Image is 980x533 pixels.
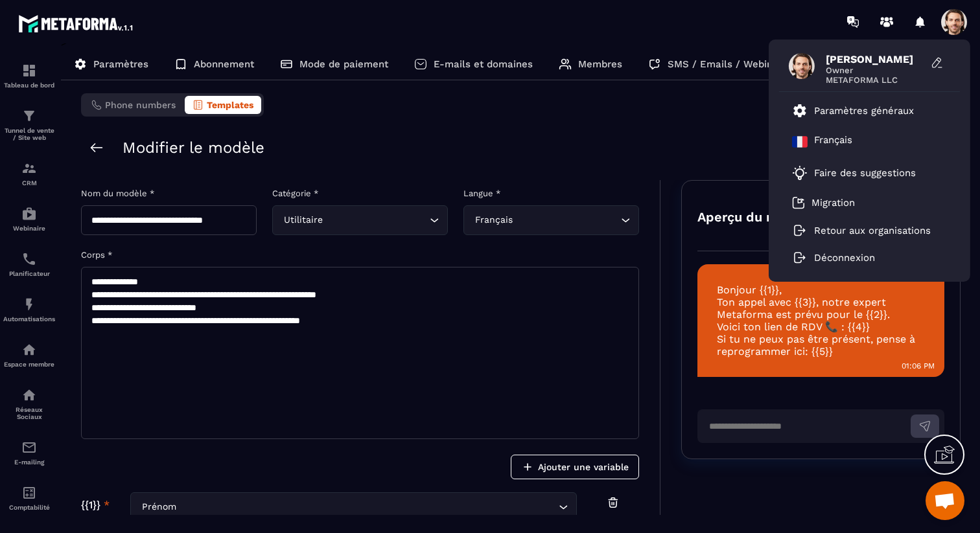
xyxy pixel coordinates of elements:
[792,165,931,181] a: Faire des suggestions
[93,58,148,70] p: Paramètres
[21,342,37,357] img: automations
[272,188,318,198] label: Catégorie *
[811,197,855,209] p: Migration
[3,82,55,89] p: Tableau de bord
[668,58,796,70] p: SMS / Emails / Webinaires
[926,481,964,520] a: Ouvrir le chat
[18,12,135,35] img: logo
[463,188,500,198] label: Langue *
[21,161,37,176] img: formation
[826,53,923,65] span: [PERSON_NAME]
[185,96,261,114] button: Templates
[21,251,37,267] img: scheduler
[472,213,515,227] span: Français
[3,459,55,466] p: E-mailing
[105,100,176,110] span: Phone numbers
[3,430,55,475] a: emailemailE-mailing
[272,205,448,235] div: Search for option
[3,315,55,323] p: Automatisations
[578,58,622,70] p: Membres
[122,139,264,157] h2: Modifier le modèle
[299,58,388,70] p: Mode de paiement
[814,105,914,117] p: Paramètres généraux
[3,151,55,196] a: formationformationCRM
[281,213,325,227] span: Utilitaire
[179,500,555,514] input: Search for option
[21,485,37,501] img: accountant
[3,332,55,378] a: automationsautomationsEspace membre
[792,103,914,119] a: Paramètres généraux
[814,225,931,236] p: Retour aux organisations
[826,65,923,75] span: Owner
[21,63,37,78] img: formation
[3,127,55,141] p: Tunnel de vente / Site web
[463,205,639,235] div: Search for option
[207,100,253,110] span: Templates
[515,213,618,227] input: Search for option
[511,455,639,479] button: Ajouter une variable
[21,297,37,312] img: automations
[3,196,55,242] a: automationsautomationsWebinaire
[3,378,55,430] a: social-networksocial-networkRéseaux Sociaux
[814,252,875,264] p: Déconnexion
[21,108,37,124] img: formation
[81,499,100,511] span: {{1}}
[3,287,55,332] a: automationsautomationsAutomatisations
[792,225,931,236] a: Retour aux organisations
[84,96,183,114] button: Phone numbers
[3,361,55,368] p: Espace membre
[3,225,55,232] p: Webinaire
[3,406,55,420] p: Réseaux Sociaux
[814,167,916,179] p: Faire des suggestions
[130,492,577,522] div: Search for option
[3,504,55,511] p: Comptabilité
[325,213,426,227] input: Search for option
[3,179,55,187] p: CRM
[3,53,55,98] a: formationformationTableau de bord
[3,98,55,151] a: formationformationTunnel de vente / Site web
[3,242,55,287] a: schedulerschedulerPlanificateur
[139,500,179,514] span: Prénom
[434,58,533,70] p: E-mails et domaines
[3,475,55,521] a: accountantaccountantComptabilité
[21,206,37,221] img: automations
[21,387,37,403] img: social-network
[826,75,923,85] span: METAFORMA LLC
[792,196,855,209] a: Migration
[814,134,852,150] p: Français
[81,250,112,260] label: Corps *
[21,440,37,455] img: email
[3,270,55,277] p: Planificateur
[81,188,154,198] label: Nom du modèle *
[194,58,254,70] p: Abonnement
